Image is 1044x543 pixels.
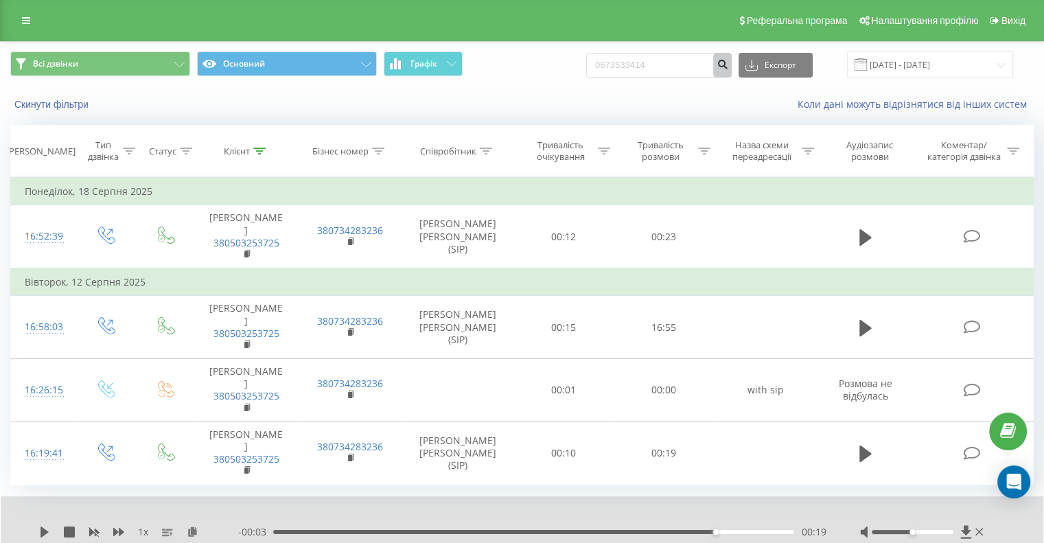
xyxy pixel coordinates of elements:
div: Тип дзвінка [86,139,119,163]
div: Accessibility label [909,529,915,535]
td: 00:12 [514,205,614,268]
div: 16:52:39 [25,223,61,250]
div: Accessibility label [712,529,718,535]
td: 00:19 [614,421,713,485]
button: Скинути фільтри [10,98,95,111]
td: Вівторок, 12 Серпня 2025 [11,268,1034,296]
div: Open Intercom Messenger [997,465,1030,498]
div: Співробітник [420,146,476,157]
td: [PERSON_NAME] [194,421,298,485]
td: [PERSON_NAME] [194,296,298,359]
button: Всі дзвінки [10,51,190,76]
td: 00:23 [614,205,713,268]
td: 00:01 [514,359,614,422]
td: with sip [713,359,817,422]
a: 380503253725 [213,327,279,340]
span: Графік [410,59,437,69]
a: 380734283236 [317,314,383,327]
div: Бізнес номер [312,146,369,157]
a: 380734283236 [317,440,383,453]
a: 380503253725 [213,389,279,402]
span: Всі дзвінки [33,58,78,69]
div: 16:19:41 [25,440,61,467]
td: [PERSON_NAME] [PERSON_NAME] (SIP) [402,421,514,485]
div: [PERSON_NAME] [6,146,76,157]
td: [PERSON_NAME] [194,205,298,268]
td: [PERSON_NAME] [194,359,298,422]
td: [PERSON_NAME] [PERSON_NAME] (SIP) [402,296,514,359]
button: Графік [384,51,463,76]
a: Коли дані можуть відрізнятися вiд інших систем [798,97,1034,111]
span: Розмова не відбулась [839,377,892,402]
div: Аудіозапис розмови [830,139,910,163]
td: 00:00 [614,359,713,422]
td: 00:10 [514,421,614,485]
td: Понеділок, 18 Серпня 2025 [11,178,1034,205]
span: 1 x [138,525,148,539]
span: 00:19 [801,525,826,539]
div: 16:26:15 [25,377,61,404]
div: Клієнт [224,146,250,157]
button: Експорт [739,53,813,78]
td: 00:15 [514,296,614,359]
span: - 00:03 [238,525,273,539]
a: 380503253725 [213,236,279,249]
div: Тривалість розмови [626,139,695,163]
input: Пошук за номером [586,53,732,78]
div: 16:58:03 [25,314,61,340]
a: 380503253725 [213,452,279,465]
span: Налаштування профілю [871,15,978,26]
span: Реферальна програма [747,15,848,26]
a: 380734283236 [317,224,383,237]
div: Тривалість очікування [526,139,595,163]
div: Статус [149,146,176,157]
td: 16:55 [614,296,713,359]
td: [PERSON_NAME] [PERSON_NAME] (SIP) [402,205,514,268]
button: Основний [197,51,377,76]
a: 380734283236 [317,377,383,390]
div: Назва схеми переадресації [726,139,798,163]
div: Коментар/категорія дзвінка [923,139,1004,163]
span: Вихід [1001,15,1025,26]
